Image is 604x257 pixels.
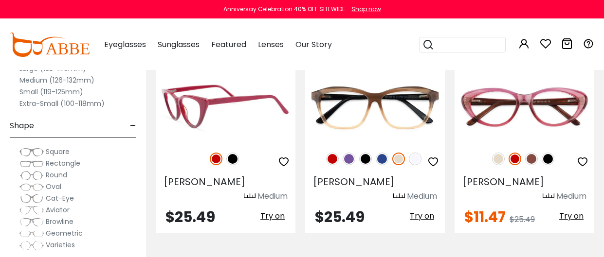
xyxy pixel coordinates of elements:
[46,170,67,180] span: Round
[165,206,215,227] span: $25.49
[260,210,285,222] span: Try on
[19,147,44,157] img: Square.png
[392,153,405,165] img: Cream
[19,206,44,215] img: Aviator.png
[542,153,554,165] img: Black
[104,39,146,50] span: Eyeglasses
[19,86,83,98] label: Small (119-125mm)
[46,193,74,203] span: Cat-Eye
[257,190,288,202] div: Medium
[244,193,256,200] img: size ruler
[359,153,372,165] img: Black
[376,153,388,165] img: Blue
[19,98,105,109] label: Extra-Small (100-118mm)
[19,194,44,204] img: Cat-Eye.png
[295,39,332,50] span: Our Story
[351,5,381,14] div: Shop now
[46,158,80,168] span: Rectangle
[556,190,586,202] div: Medium
[19,217,44,227] img: Browline.png
[407,190,437,202] div: Medium
[510,214,535,225] span: $25.49
[559,210,584,222] span: Try on
[305,72,445,142] img: Cream Sonia - Acetate ,Universal Bridge Fit
[19,159,44,169] img: Rectangle.png
[19,171,44,180] img: Round.png
[407,210,437,223] button: Try on
[46,240,75,250] span: Varieties
[226,153,239,165] img: Black
[158,39,200,50] span: Sunglasses
[543,193,554,200] img: size ruler
[223,5,345,14] div: Anniversay Celebration 40% OFF SITEWIDE
[525,153,538,165] img: Brown
[164,175,245,188] span: [PERSON_NAME]
[19,182,44,192] img: Oval.png
[509,153,521,165] img: Red
[10,33,90,57] img: abbeglasses.com
[410,210,434,222] span: Try on
[19,74,94,86] label: Medium (126-132mm)
[347,5,381,13] a: Shop now
[156,72,295,142] img: Black Nora - Acetate ,Universal Bridge Fit
[409,153,421,165] img: Translucent
[556,210,586,223] button: Try on
[315,206,365,227] span: $25.49
[455,72,594,142] img: Red Irene - Acetate ,Universal Bridge Fit
[258,39,284,50] span: Lenses
[492,153,505,165] img: Cream
[326,153,339,165] img: Red
[130,114,136,137] span: -
[257,210,288,223] button: Try on
[393,193,405,200] img: size ruler
[211,39,246,50] span: Featured
[343,153,355,165] img: Purple
[464,206,506,227] span: $11.47
[46,228,83,238] span: Geometric
[46,217,73,226] span: Browline
[46,147,70,156] span: Square
[462,175,544,188] span: [PERSON_NAME]
[19,240,44,251] img: Varieties.png
[10,114,34,137] span: Shape
[46,182,61,191] span: Oval
[210,153,222,165] img: Red
[19,229,44,239] img: Geometric.png
[46,205,70,215] span: Aviator
[313,175,395,188] span: [PERSON_NAME]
